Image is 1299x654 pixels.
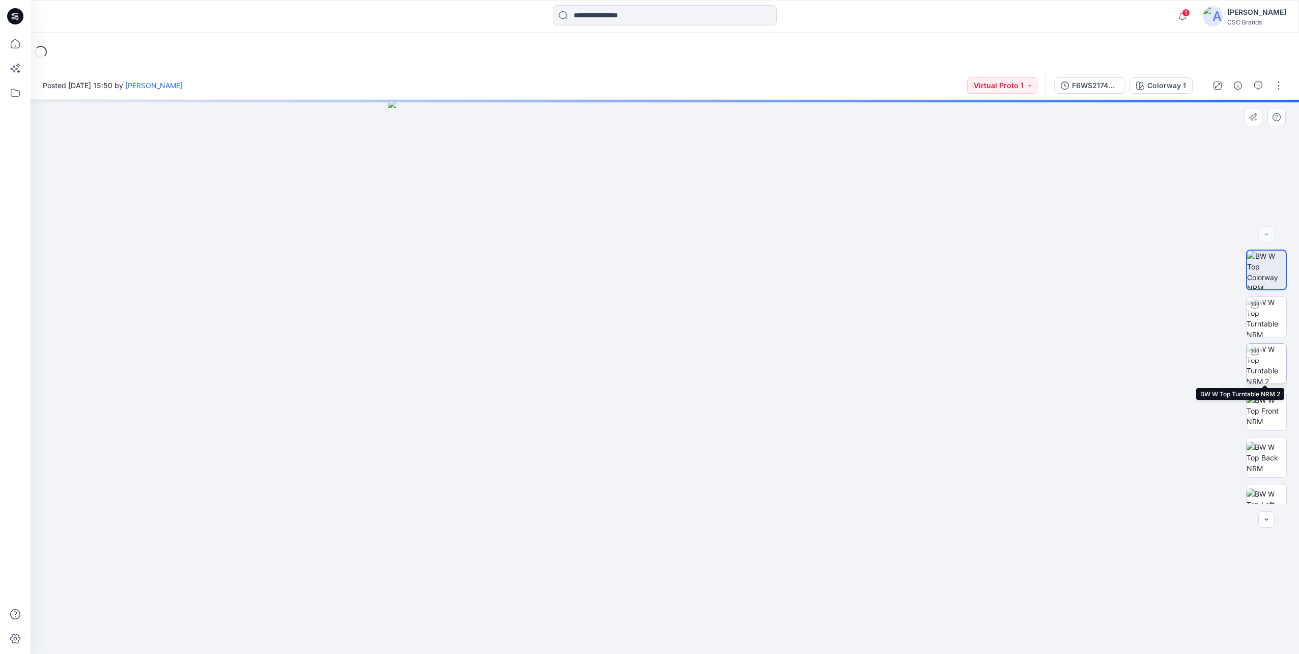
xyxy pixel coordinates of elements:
div: Colorway 1 [1147,80,1186,91]
img: BW W Top Colorway NRM [1247,251,1286,289]
img: BW W Top Back NRM [1247,442,1286,474]
span: 1 [1182,9,1190,17]
button: F6WS217439_F26_PAREG_VP1 [1054,77,1125,94]
span: Posted [DATE] 15:50 by [43,80,183,91]
img: eyJhbGciOiJIUzI1NiIsImtpZCI6IjAiLCJzbHQiOiJzZXMiLCJ0eXAiOiJKV1QifQ.eyJkYXRhIjp7InR5cGUiOiJzdG9yYW... [388,100,942,654]
div: F6WS217439_F26_PAREG_VP1 [1072,80,1119,91]
img: avatar [1203,6,1223,26]
div: CSC Brands [1227,18,1286,26]
button: Details [1230,77,1246,94]
img: BW W Top Turntable NRM 2 [1247,344,1286,384]
div: [PERSON_NAME] [1227,6,1286,18]
img: BW W Top Left NRM [1247,488,1286,521]
button: Colorway 1 [1129,77,1193,94]
img: BW W Top Turntable NRM [1247,297,1286,337]
a: [PERSON_NAME] [125,81,183,90]
img: BW W Top Front NRM [1247,395,1286,427]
